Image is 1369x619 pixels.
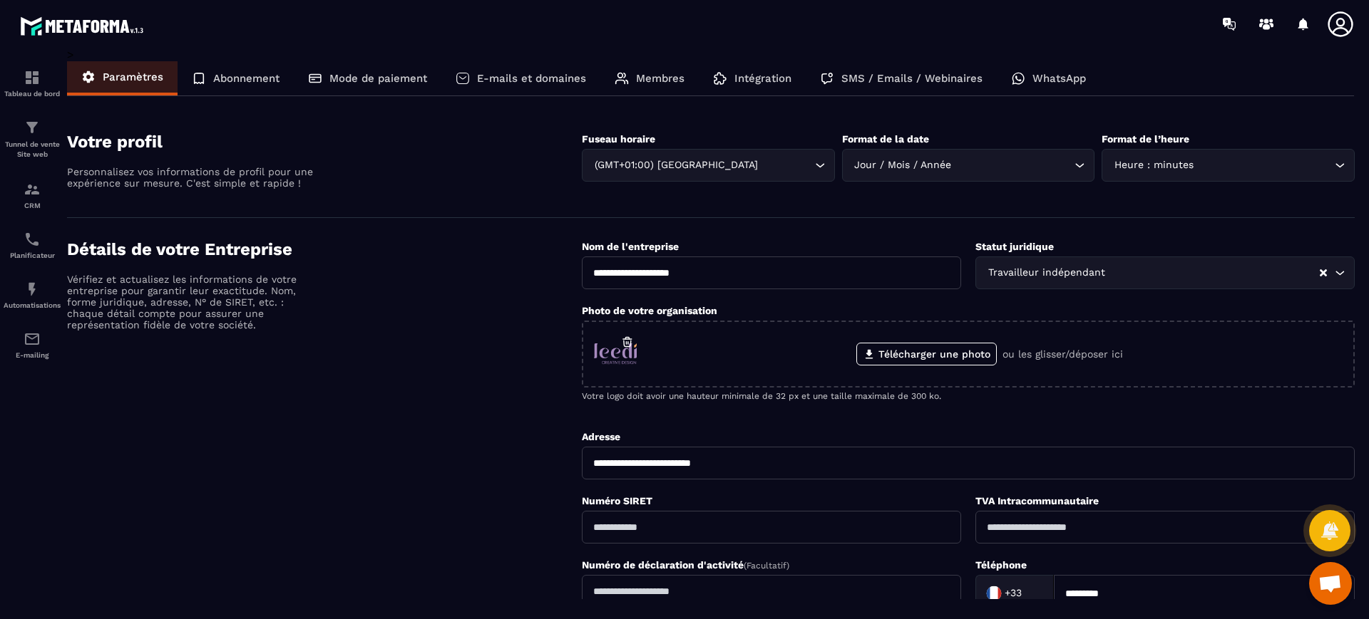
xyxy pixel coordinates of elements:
label: Adresse [582,431,620,442]
p: Planificateur [4,251,61,259]
label: Fuseau horaire [582,133,655,145]
img: Country Flag [980,579,1008,608]
span: Jour / Mois / Année [851,157,955,173]
a: formationformationTunnel de vente Site web [4,108,61,170]
label: Photo de votre organisation [582,305,717,316]
p: SMS / Emails / Webinaires [841,72,983,85]
input: Search for option [761,157,811,173]
p: Tunnel de vente Site web [4,140,61,160]
span: +33 [1005,586,1022,600]
a: emailemailE-mailing [4,320,61,370]
input: Search for option [1025,583,1039,604]
img: formation [24,181,41,198]
span: Heure : minutes [1111,157,1196,173]
a: automationsautomationsAutomatisations [4,270,61,320]
span: (Facultatif) [744,561,789,571]
label: Téléphone [975,559,1027,571]
img: formation [24,69,41,86]
label: Format de l’heure [1102,133,1189,145]
p: Mode de paiement [329,72,427,85]
p: Tableau de bord [4,90,61,98]
p: Automatisations [4,301,61,309]
p: Votre logo doit avoir une hauteur minimale de 32 px et une taille maximale de 300 ko. [582,391,1355,401]
span: (GMT+01:00) [GEOGRAPHIC_DATA] [591,157,761,173]
a: formationformationTableau de bord [4,58,61,108]
span: Travailleur indépendant [985,265,1108,281]
input: Search for option [1196,157,1331,173]
p: Vérifiez et actualisez les informations de votre entreprise pour garantir leur exactitude. Nom, f... [67,274,317,331]
div: Ouvrir le chat [1309,562,1352,605]
label: Télécharger une photo [856,343,997,365]
div: Search for option [1102,149,1355,182]
img: automations [24,281,41,298]
label: Statut juridique [975,241,1054,252]
img: logo [20,13,148,39]
label: Format de la date [842,133,929,145]
div: Search for option [842,149,1095,182]
h4: Votre profil [67,132,582,152]
div: Search for option [975,575,1054,612]
button: Clear Selected [1320,268,1327,279]
h4: Détails de votre Entreprise [67,239,582,259]
label: TVA Intracommunautaire [975,495,1099,506]
p: Paramètres [103,71,163,83]
label: Numéro de déclaration d'activité [582,559,789,571]
img: email [24,331,41,348]
div: Search for option [582,149,835,182]
img: formation [24,119,41,136]
p: Membres [636,72,684,85]
p: WhatsApp [1032,72,1086,85]
div: Search for option [975,256,1355,289]
p: Abonnement [213,72,280,85]
p: E-mails et domaines [477,72,586,85]
p: Intégration [734,72,791,85]
input: Search for option [955,157,1072,173]
input: Search for option [1108,265,1318,281]
p: E-mailing [4,351,61,359]
a: schedulerschedulerPlanificateur [4,220,61,270]
p: ou les glisser/déposer ici [1003,348,1123,360]
a: formationformationCRM [4,170,61,220]
p: CRM [4,202,61,209]
p: Personnalisez vos informations de profil pour une expérience sur mesure. C'est simple et rapide ! [67,166,317,189]
label: Nom de l'entreprise [582,241,679,252]
label: Numéro SIRET [582,495,652,506]
img: scheduler [24,231,41,248]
